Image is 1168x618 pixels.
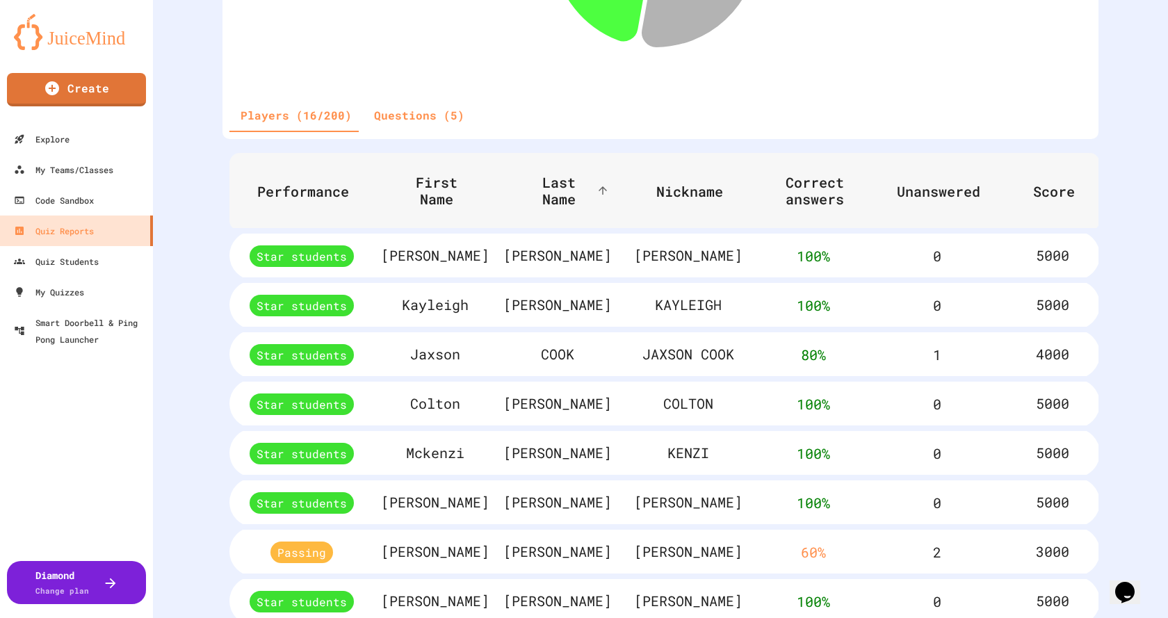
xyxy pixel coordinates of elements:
span: [PERSON_NAME] [503,592,612,610]
span: [PERSON_NAME] [503,394,612,412]
th: 5000 [1005,478,1100,527]
span: 100 % [797,296,830,314]
th: 4000 [1005,330,1100,379]
span: Performance [257,183,367,200]
span: Star students [250,492,354,514]
span: [PERSON_NAME] [503,246,612,264]
div: Quiz Students [14,253,99,270]
span: 2 [933,543,941,561]
div: Diamond [35,568,89,597]
span: COOK [541,345,574,363]
th: 5000 [1005,231,1100,280]
span: 100 % [797,592,830,610]
span: Star students [250,443,354,464]
span: 100 % [797,444,830,462]
span: [PERSON_NAME] [381,493,489,511]
div: Quiz Reports [14,222,94,239]
button: Questions (5) [363,99,476,132]
span: Star students [250,245,354,267]
span: 100 % [797,247,830,265]
th: COLTON [619,379,758,428]
span: Score [1033,183,1093,200]
span: Correct answers [786,174,862,207]
span: [PERSON_NAME] [503,444,612,462]
span: 80 % [801,345,826,364]
div: My Teams/Classes [14,161,113,178]
th: KENZI [619,428,758,478]
button: Players (16/200) [229,99,363,132]
span: Unanswered [897,183,998,200]
iframe: chat widget [1110,562,1154,604]
span: Star students [250,344,354,366]
div: Explore [14,131,70,147]
span: [PERSON_NAME] [503,295,612,314]
th: 5000 [1005,280,1100,330]
div: basic tabs example [229,99,476,132]
span: Star students [250,393,354,415]
span: 100 % [797,494,830,512]
span: 0 [933,296,941,314]
span: 0 [933,444,941,462]
th: [PERSON_NAME] [619,231,758,280]
span: 100 % [797,395,830,413]
span: 60 % [801,543,826,561]
span: [PERSON_NAME] [381,542,489,560]
span: Colton [410,394,460,412]
span: [PERSON_NAME] [381,592,489,610]
span: First Name [402,174,489,207]
span: Change plan [35,585,89,596]
span: 0 [933,395,941,413]
div: Smart Doorbell & Ping Pong Launcher [14,314,147,348]
span: Star students [250,591,354,612]
span: 0 [933,494,941,512]
span: Kayleigh [402,295,469,314]
span: Mckenzi [406,444,464,462]
img: logo-orange.svg [14,14,139,50]
span: 0 [933,592,941,610]
span: Star students [250,295,354,316]
button: DiamondChange plan [7,561,146,604]
span: 0 [933,247,941,265]
span: Jaxson [410,345,460,363]
th: [PERSON_NAME] [619,527,758,576]
span: Nickname [656,183,741,200]
span: 1 [933,345,941,364]
span: [PERSON_NAME] [503,493,612,511]
span: [PERSON_NAME] [381,246,489,264]
div: My Quizzes [14,284,84,300]
th: 5000 [1005,428,1100,478]
span: Passing [270,542,333,563]
th: [PERSON_NAME] [619,478,758,527]
div: Code Sandbox [14,192,94,209]
th: JAXSON COOK [619,330,758,379]
a: Create [7,73,146,106]
th: 3000 [1005,527,1100,576]
th: 5000 [1005,379,1100,428]
span: Last Name [524,174,612,207]
span: [PERSON_NAME] [503,542,612,560]
th: KAYLEIGH [619,280,758,330]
